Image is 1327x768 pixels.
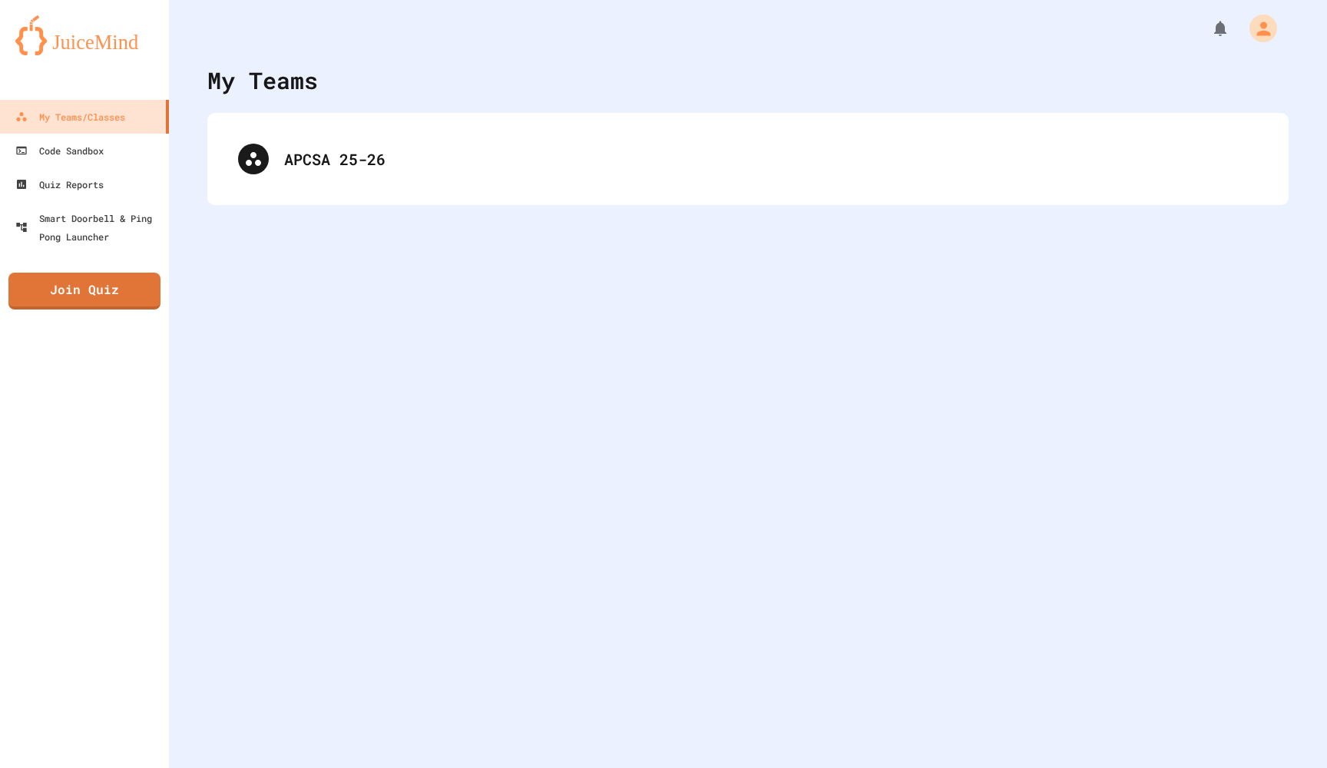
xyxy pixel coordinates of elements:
div: My Teams/Classes [15,108,125,126]
div: My Teams [207,63,318,98]
div: APCSA 25-26 [284,147,1258,170]
div: My Account [1233,11,1281,46]
div: Smart Doorbell & Ping Pong Launcher [15,209,163,246]
img: logo-orange.svg [15,15,154,55]
a: Join Quiz [8,273,160,310]
div: Quiz Reports [15,175,104,194]
div: APCSA 25-26 [223,128,1273,190]
div: Code Sandbox [15,141,104,160]
div: My Notifications [1183,15,1233,41]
